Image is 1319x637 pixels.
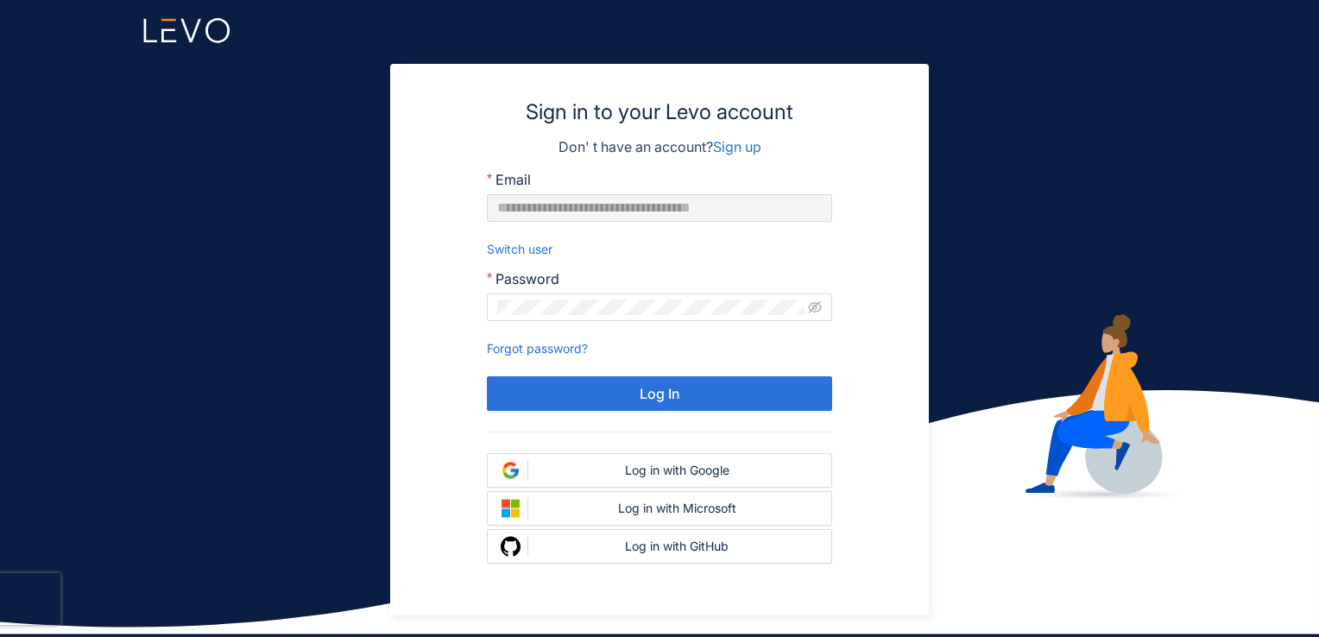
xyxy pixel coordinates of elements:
div: Log in with Google [535,464,818,477]
button: Log in with Microsoft [487,491,832,526]
div: Log in with Microsoft [535,501,818,515]
label: Password [487,271,559,287]
button: Log in with GitHub [487,529,832,564]
span: Log In [640,386,680,401]
span: eye-invisible [808,300,822,314]
button: Log in with Google [487,453,832,488]
p: Don' t have an account? [425,136,894,157]
a: Switch user [487,242,552,256]
label: Email [487,172,531,187]
h3: Sign in to your Levo account [425,98,894,126]
a: Sign up [713,138,761,155]
button: Log In [487,376,832,411]
input: Password [497,300,805,315]
input: Email [487,194,832,222]
div: Log in with GitHub [535,539,818,553]
a: Forgot password? [487,341,588,356]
